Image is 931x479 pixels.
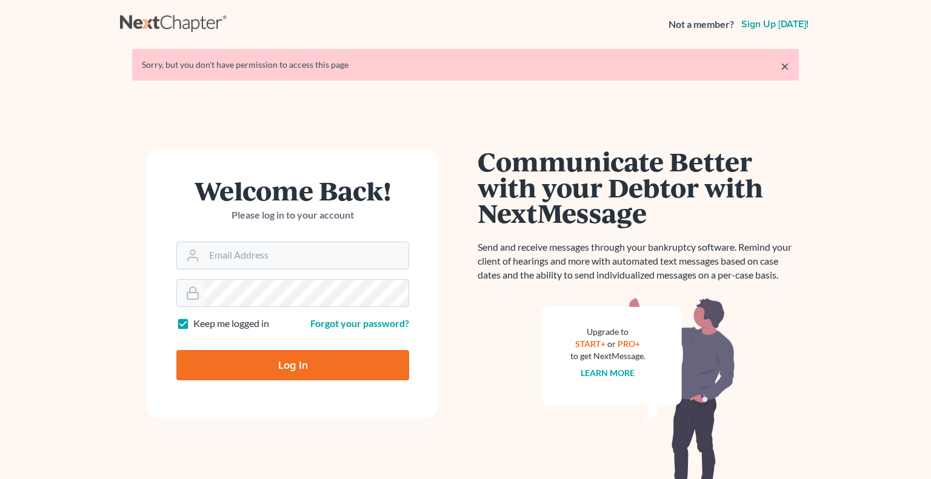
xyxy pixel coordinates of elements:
[193,317,269,331] label: Keep me logged in
[618,339,641,349] a: PRO+
[781,59,789,73] a: ×
[581,368,635,378] a: Learn more
[176,177,409,203] h1: Welcome Back!
[739,19,811,29] a: Sign up [DATE]!
[576,339,606,349] a: START+
[176,208,409,222] p: Please log in to your account
[142,59,789,71] div: Sorry, but you don't have permission to access this page
[204,242,409,269] input: Email Address
[570,350,646,362] div: to get NextMessage.
[478,148,799,226] h1: Communicate Better with your Debtor with NextMessage
[478,240,799,282] p: Send and receive messages through your bankruptcy software. Remind your client of hearings and mo...
[310,317,409,329] a: Forgot your password?
[570,326,646,338] div: Upgrade to
[176,350,409,380] input: Log In
[608,339,616,349] span: or
[669,18,734,31] strong: Not a member?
